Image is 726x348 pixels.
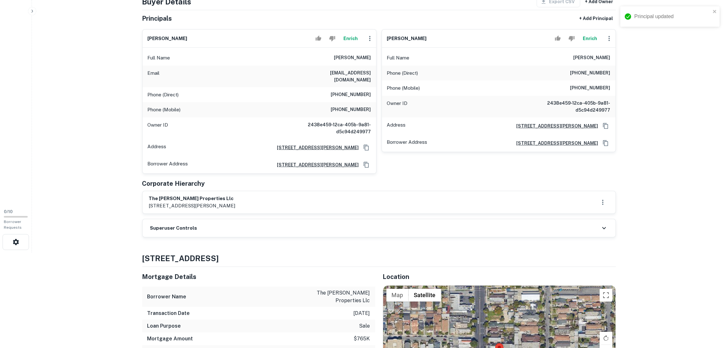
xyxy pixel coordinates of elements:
[148,121,168,135] p: Owner ID
[148,54,170,62] p: Full Name
[383,272,616,282] h5: Location
[150,225,197,232] h6: Superuser Controls
[327,32,338,45] button: Reject
[272,161,359,168] a: [STREET_ADDRESS][PERSON_NAME]
[387,84,420,92] p: Phone (Mobile)
[148,106,181,114] p: Phone (Mobile)
[359,322,370,330] p: sale
[334,54,371,62] h6: [PERSON_NAME]
[577,13,616,24] button: + Add Principal
[313,289,370,304] p: the [PERSON_NAME] properties llc
[387,121,406,131] p: Address
[147,310,190,317] h6: Transaction Date
[149,202,236,210] p: [STREET_ADDRESS][PERSON_NAME]
[601,138,610,148] button: Copy Address
[634,13,711,20] div: Principal updated
[570,84,610,92] h6: [PHONE_NUMBER]
[148,160,188,170] p: Borrower Address
[387,100,408,114] p: Owner ID
[387,54,410,62] p: Full Name
[362,143,371,152] button: Copy Address
[601,121,610,131] button: Copy Address
[148,35,187,42] h6: [PERSON_NAME]
[387,69,418,77] p: Phone (Direct)
[580,32,600,45] button: Enrich
[331,106,371,114] h6: [PHONE_NUMBER]
[313,32,324,45] button: Accept
[295,121,371,135] h6: 2438e459-12ca-405b-9a81-d5c94d249977
[147,322,181,330] h6: Loan Purpose
[574,54,610,62] h6: [PERSON_NAME]
[295,69,371,83] h6: [EMAIL_ADDRESS][DOMAIN_NAME]
[142,253,616,264] h4: [STREET_ADDRESS]
[386,289,409,302] button: Show street map
[552,32,563,45] button: Accept
[4,219,22,230] span: Borrower Requests
[142,272,375,282] h5: Mortgage Details
[511,122,598,129] a: [STREET_ADDRESS][PERSON_NAME]
[354,335,370,343] p: $765k
[147,335,193,343] h6: Mortgage Amount
[272,144,359,151] a: [STREET_ADDRESS][PERSON_NAME]
[142,179,205,188] h5: Corporate Hierarchy
[511,140,598,147] a: [STREET_ADDRESS][PERSON_NAME]
[409,289,441,302] button: Show satellite imagery
[387,35,427,42] h6: [PERSON_NAME]
[341,32,361,45] button: Enrich
[147,293,187,301] h6: Borrower Name
[566,32,577,45] button: Reject
[713,9,717,15] button: close
[600,289,612,302] button: Toggle fullscreen view
[354,310,370,317] p: [DATE]
[534,100,610,114] h6: 2438e459-12ca-405b-9a81-d5c94d249977
[142,14,172,23] h5: Principals
[570,69,610,77] h6: [PHONE_NUMBER]
[148,91,179,99] p: Phone (Direct)
[148,69,160,83] p: Email
[694,297,726,328] iframe: Chat Widget
[362,160,371,170] button: Copy Address
[148,143,166,152] p: Address
[331,91,371,99] h6: [PHONE_NUMBER]
[387,138,427,148] p: Borrower Address
[4,209,13,214] span: 0 / 10
[149,195,236,202] h6: the [PERSON_NAME] properties llc
[600,332,612,345] button: Rotate map clockwise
